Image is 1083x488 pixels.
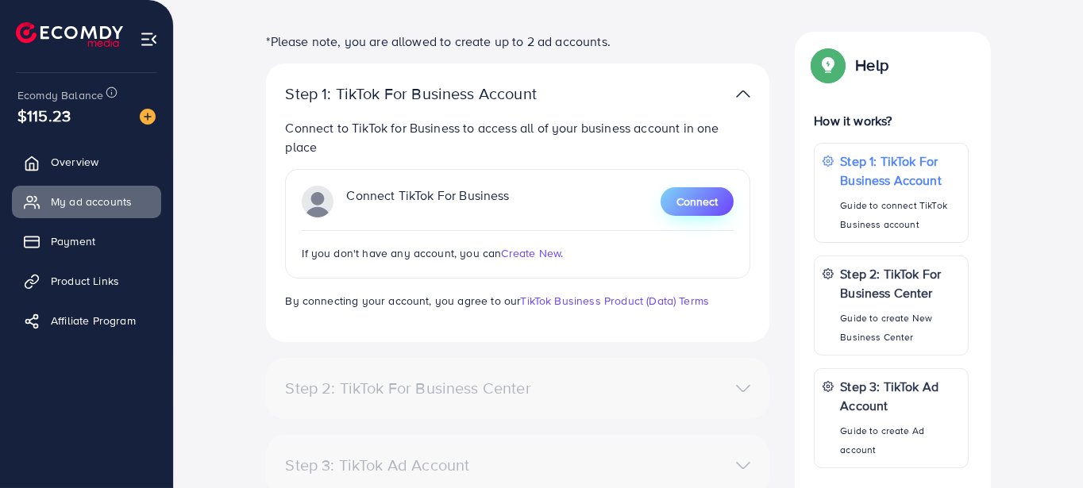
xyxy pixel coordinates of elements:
img: image [140,109,156,125]
img: Popup guide [814,51,842,79]
button: Connect [661,187,734,216]
p: Connect TikTok For Business [346,186,509,217]
a: Affiliate Program [12,305,161,336]
p: Step 1: TikTok For Business Account [285,84,587,103]
p: *Please note, you are allowed to create up to 2 ad accounts. [266,32,769,51]
span: Create New. [501,245,563,261]
p: Step 1: TikTok For Business Account [840,152,959,190]
p: Help [855,56,888,75]
p: Connect to TikTok for Business to access all of your business account in one place [285,118,750,156]
p: How it works? [814,111,968,130]
p: Guide to create Ad account [840,421,959,459]
img: TikTok partner [302,186,333,217]
iframe: Chat [1016,417,1071,476]
a: Overview [12,146,161,178]
span: $115.23 [17,104,71,127]
p: Step 2: TikTok For Business Center [840,264,959,302]
span: If you don't have any account, you can [302,245,501,261]
a: My ad accounts [12,186,161,217]
span: Affiliate Program [51,313,136,329]
img: logo [16,22,123,47]
a: TikTok Business Product (Data) Terms [520,293,709,309]
span: Connect [676,194,718,209]
a: Product Links [12,265,161,297]
img: TikTok partner [736,83,750,106]
span: Overview [51,154,98,170]
span: Payment [51,233,95,249]
img: menu [140,30,158,48]
span: Ecomdy Balance [17,87,103,103]
p: Guide to create New Business Center [840,309,959,347]
a: Payment [12,225,161,257]
span: My ad accounts [51,194,132,209]
p: By connecting your account, you agree to our [285,291,750,310]
span: Product Links [51,273,119,289]
p: Guide to connect TikTok Business account [840,196,959,234]
p: Step 3: TikTok Ad Account [840,377,959,415]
